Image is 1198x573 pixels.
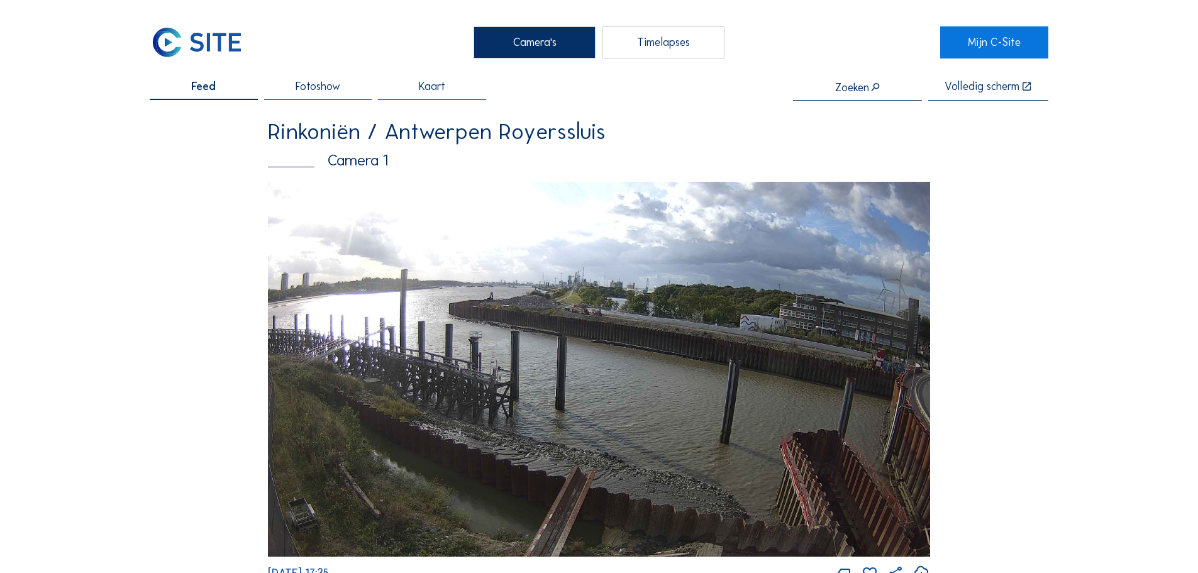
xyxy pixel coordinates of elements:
[268,120,930,143] div: Rinkoniën / Antwerpen Royerssluis
[945,81,1019,93] div: Volledig scherm
[268,182,930,557] img: Image
[150,26,257,58] a: C-SITE Logo
[419,81,445,92] span: Kaart
[602,26,724,58] div: Timelapses
[268,153,930,169] div: Camera 1
[296,81,340,92] span: Fotoshow
[474,26,596,58] div: Camera's
[191,81,216,92] span: Feed
[150,26,244,58] img: C-SITE Logo
[940,26,1048,58] a: Mijn C-Site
